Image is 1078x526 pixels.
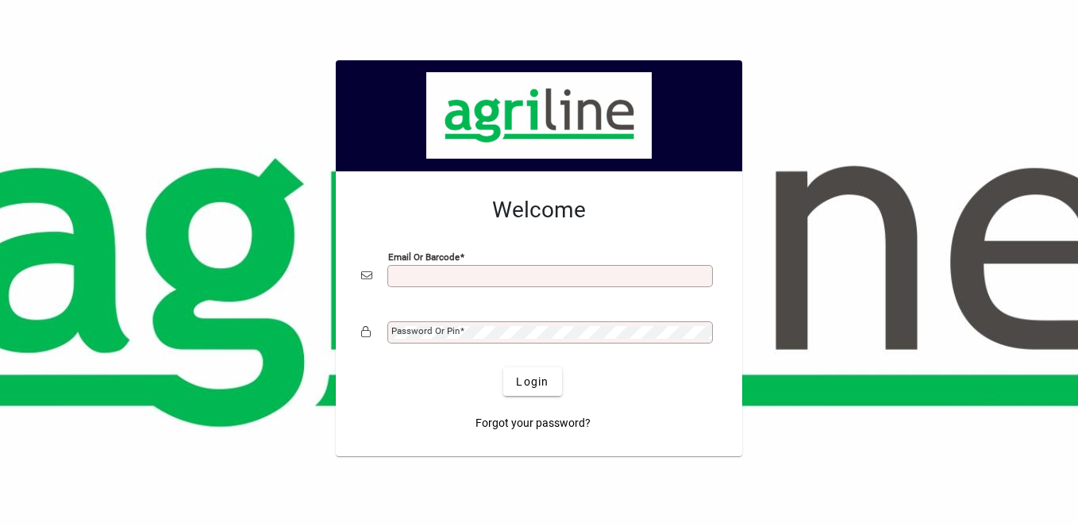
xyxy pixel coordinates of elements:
span: Login [516,374,549,390]
h2: Welcome [361,197,717,224]
a: Forgot your password? [469,409,597,437]
span: Forgot your password? [475,415,591,432]
mat-label: Password or Pin [391,325,460,336]
button: Login [503,367,561,396]
mat-label: Email or Barcode [388,251,460,263]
